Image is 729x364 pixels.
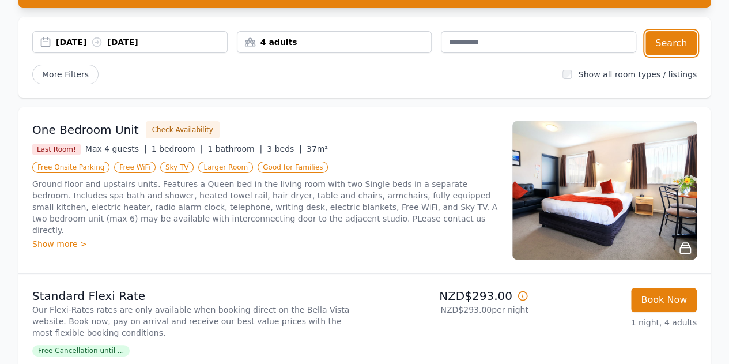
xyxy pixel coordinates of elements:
[32,178,498,236] p: Ground floor and upstairs units. Features a Queen bed in the living room with two Single beds in ...
[369,304,528,316] p: NZD$293.00 per night
[32,304,360,339] p: Our Flexi-Rates rates are only available when booking direct on the Bella Vista website. Book now...
[198,162,253,173] span: Larger Room
[152,144,203,153] span: 1 bedroom |
[146,121,220,138] button: Check Availability
[631,288,697,312] button: Book Now
[207,144,262,153] span: 1 bathroom |
[32,162,109,173] span: Free Onsite Parking
[645,31,697,55] button: Search
[307,144,328,153] span: 37m²
[369,288,528,304] p: NZD$293.00
[85,144,147,153] span: Max 4 guests |
[114,162,156,173] span: Free WiFi
[32,288,360,304] p: Standard Flexi Rate
[32,345,130,357] span: Free Cancellation until ...
[267,144,302,153] span: 3 beds |
[160,162,194,173] span: Sky TV
[32,144,81,155] span: Last Room!
[538,317,697,328] p: 1 night, 4 adults
[258,162,328,173] span: Good for Families
[32,238,498,250] div: Show more >
[579,70,697,79] label: Show all room types / listings
[32,65,99,84] span: More Filters
[32,122,139,138] h3: One Bedroom Unit
[56,36,227,48] div: [DATE] [DATE]
[237,36,432,48] div: 4 adults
